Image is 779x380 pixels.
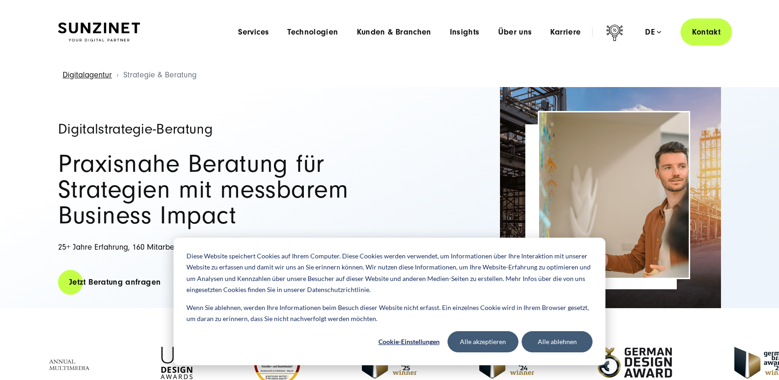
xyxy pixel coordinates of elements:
[597,347,673,379] img: German-Design-Award - fullservice digital agentur SUNZINET
[63,70,112,80] a: Digitalagentur
[522,331,593,352] button: Alle ablehnen
[58,122,380,136] h1: Digitalstrategie-Beratung
[58,151,380,228] h2: Praxisnahe Beratung für Strategien mit messbarem Business Impact
[186,302,593,325] p: Wenn Sie ablehnen, werden Ihre Informationen beim Besuch dieser Website nicht erfasst. Ein einzel...
[448,331,518,352] button: Alle akzeptieren
[123,70,197,80] span: Strategie & Beratung
[645,28,661,37] div: de
[58,23,140,42] img: SUNZINET Full Service Digital Agentur
[287,28,338,37] a: Technologien
[58,269,172,295] a: Jetzt Beratung anfragen
[357,28,431,37] a: Kunden & Branchen
[539,112,689,278] img: Full-Service Digitalagentur SUNZINET - Strategieberatung
[373,331,444,352] button: Cookie-Einstellungen
[58,242,242,252] span: 25+ Jahre Erfahrung, 160 Mitarbeitende in 3 Ländern
[161,347,192,379] img: UX-Design-Awards - fullservice digital agentur SUNZINET
[238,28,269,37] a: Services
[680,18,732,46] a: Kontakt
[186,251,593,296] p: Diese Website speichert Cookies auf Ihrem Computer. Diese Cookies werden verwendet, um Informatio...
[174,238,605,365] div: Cookie banner
[550,28,581,37] a: Karriere
[42,347,99,379] img: Full Service Digitalagentur - Annual Multimedia Awards
[450,28,480,37] a: Insights
[500,87,721,308] img: Full-Service Digitalagentur SUNZINET - Strategieberatung_2
[498,28,532,37] a: Über uns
